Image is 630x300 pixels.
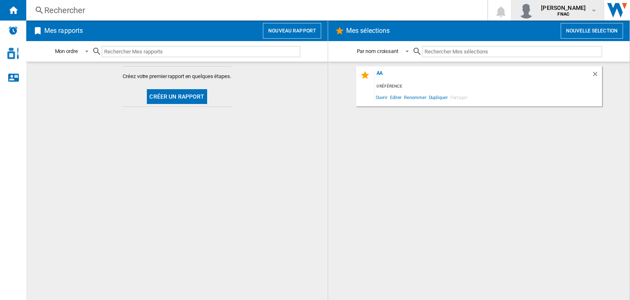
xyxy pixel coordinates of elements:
[43,23,84,39] h2: Mes rapports
[263,23,321,39] button: Nouveau rapport
[123,73,231,80] span: Créez votre premier rapport en quelques étapes.
[541,4,586,12] span: [PERSON_NAME]
[357,48,398,54] div: Par nom croissant
[102,46,300,57] input: Rechercher Mes rapports
[422,46,602,57] input: Rechercher Mes sélections
[389,92,403,103] span: Editer
[449,92,469,103] span: Partager
[147,89,207,104] button: Créer un rapport
[374,92,389,103] span: Ouvrir
[591,70,602,81] div: Supprimer
[7,48,19,59] img: cosmetic-logo.svg
[44,5,466,16] div: Rechercher
[374,81,602,92] div: 0 référence
[428,92,449,103] span: Dupliquer
[8,25,18,35] img: alerts-logo.svg
[518,2,534,18] img: profile.jpg
[345,23,391,39] h2: Mes sélections
[561,23,623,39] button: Nouvelle selection
[55,48,78,54] div: Mon ordre
[557,12,569,17] b: FNAC
[403,92,427,103] span: Renommer
[374,70,591,81] div: aa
